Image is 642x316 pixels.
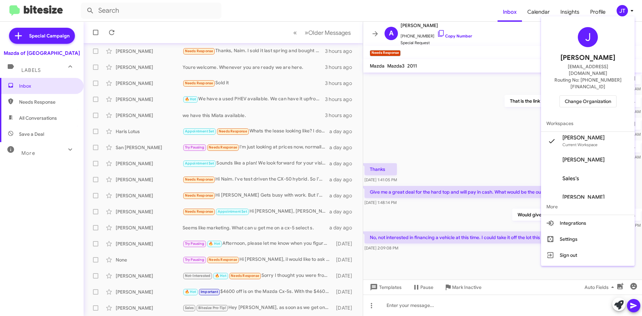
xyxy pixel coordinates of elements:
[560,52,615,63] span: [PERSON_NAME]
[541,231,635,247] button: Settings
[541,247,635,263] button: Sign out
[562,142,598,147] span: Current Workspace
[549,63,627,77] span: [EMAIL_ADDRESS][DOMAIN_NAME]
[559,95,617,107] button: Change Organization
[541,115,635,131] span: Workspaces
[541,199,635,215] span: More
[562,194,605,201] span: [PERSON_NAME]
[549,77,627,90] span: Routing No: [PHONE_NUMBER][FINANCIAL_ID]
[562,156,605,163] span: [PERSON_NAME]
[565,96,611,107] span: Change Organization
[578,27,598,47] div: J
[562,175,579,182] span: Sales's
[541,215,635,231] button: Integrations
[562,134,605,141] span: [PERSON_NAME]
